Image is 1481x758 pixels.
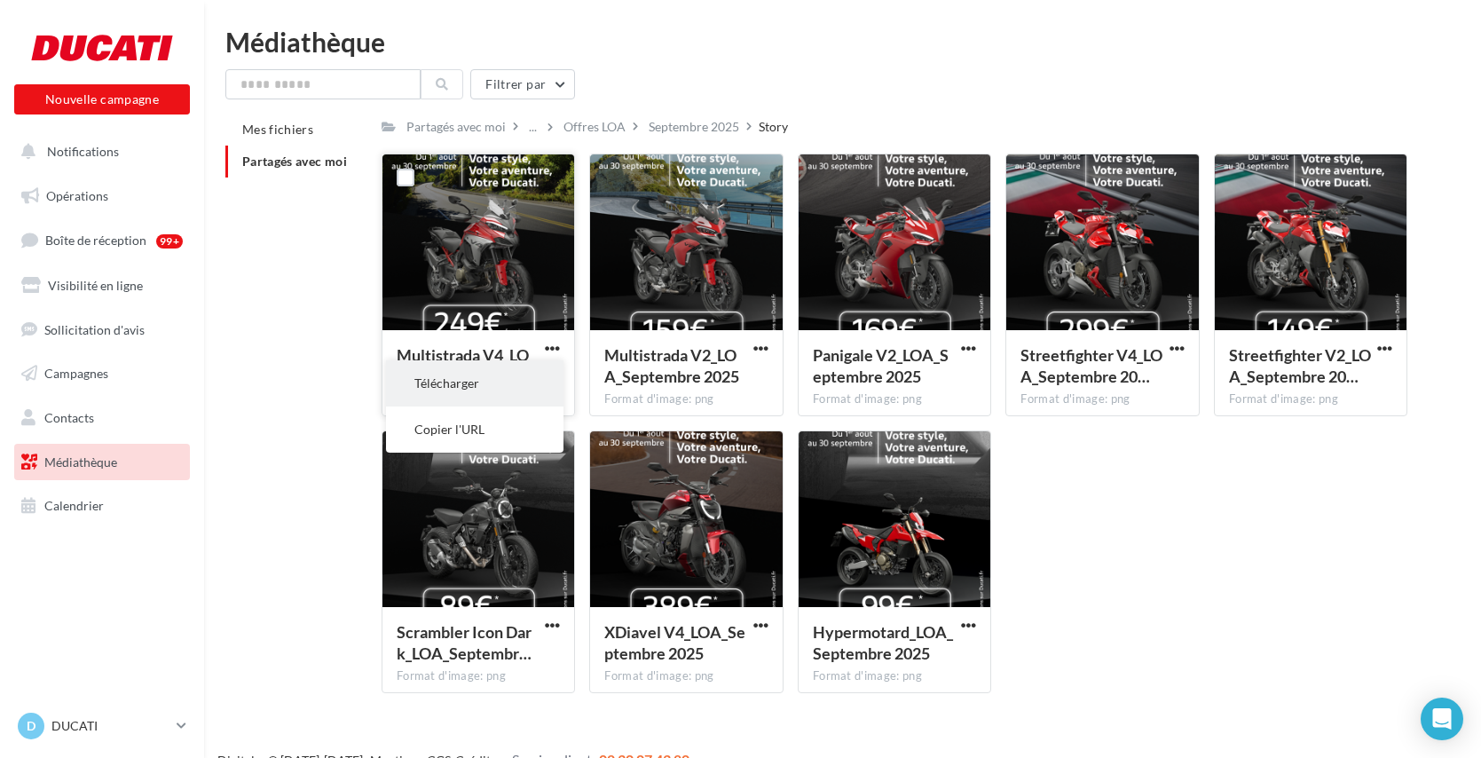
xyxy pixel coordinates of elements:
[1229,345,1371,386] span: Streetfighter V2_LOA_Septembre 2025
[397,622,532,663] span: Scrambler Icon Dark_LOA_Septembre 2025
[604,391,768,407] div: Format d'image: png
[11,267,193,304] a: Visibilité en ligne
[242,154,347,169] span: Partagés avec moi
[46,188,108,203] span: Opérations
[11,221,193,259] a: Boîte de réception99+
[525,114,540,139] div: ...
[813,622,953,663] span: Hypermotard_LOA_Septembre 2025
[44,410,94,425] span: Contacts
[813,345,949,386] span: Panigale V2_LOA_Septembre 2025
[44,454,117,470] span: Médiathèque
[44,366,108,381] span: Campagnes
[386,407,563,453] button: Copier l'URL
[604,668,768,684] div: Format d'image: png
[759,118,788,136] div: Story
[11,312,193,349] a: Sollicitation d'avis
[47,144,119,159] span: Notifications
[48,278,143,293] span: Visibilité en ligne
[51,717,169,735] p: DUCATI
[14,709,190,743] a: D DUCATI
[397,668,561,684] div: Format d'image: png
[156,234,183,249] div: 99+
[813,668,977,684] div: Format d'image: png
[1421,698,1463,740] div: Open Intercom Messenger
[44,321,145,336] span: Sollicitation d'avis
[397,345,532,386] span: Multistrada V4_LOA_Septembre 2025
[44,498,104,513] span: Calendrier
[1020,345,1162,386] span: Streetfighter V4_LOA_Septembre 2025
[27,717,35,735] span: D
[11,399,193,437] a: Contacts
[386,360,563,407] button: Télécharger
[1229,391,1393,407] div: Format d'image: png
[604,622,745,663] span: XDiavel V4_LOA_Septembre 2025
[1020,391,1185,407] div: Format d'image: png
[11,487,193,525] a: Calendrier
[604,345,739,386] span: Multistrada V2_LOA_Septembre 2025
[649,118,739,136] div: Septembre 2025
[470,69,575,99] button: Filtrer par
[242,122,313,137] span: Mes fichiers
[563,118,626,136] div: Offres LOA
[225,28,1460,55] div: Médiathèque
[11,444,193,481] a: Médiathèque
[11,178,193,215] a: Opérations
[11,355,193,392] a: Campagnes
[406,118,506,136] div: Partagés avec moi
[813,391,977,407] div: Format d'image: png
[14,84,190,114] button: Nouvelle campagne
[45,233,146,248] span: Boîte de réception
[11,133,186,170] button: Notifications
